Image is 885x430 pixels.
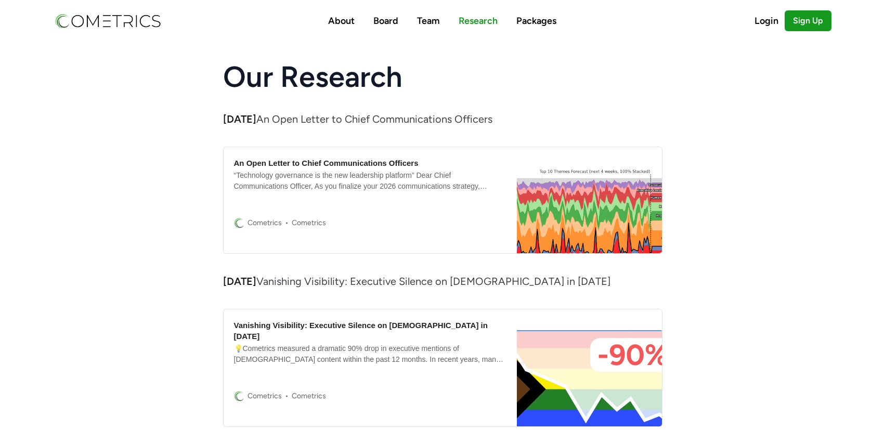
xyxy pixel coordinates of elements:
strong: [DATE] [223,275,256,288]
a: About [328,15,355,27]
a: Login [754,14,785,28]
a: Board [373,15,398,27]
a: An Open Letter to Chief Communications Officers“Technology governance is the new leadership platf... [223,147,662,254]
div: An Open Letter to Chief Communications Officers [234,158,419,168]
p: An Open Letter to Chief Communications Officers [223,112,662,126]
img: Cometrics [54,12,162,30]
div: 💡Cometrics measured a dramatic 90% drop in executive mentions of [DEMOGRAPHIC_DATA] content withi... [234,343,507,365]
p: Vanishing Visibility: Executive Silence on [DEMOGRAPHIC_DATA] in [DATE] [223,275,662,288]
div: “Technology governance is the new leadership platform” Dear Chief Communications Officer, As you ... [234,170,507,192]
strong: [DATE] [223,113,256,125]
a: Sign Up [785,10,831,31]
span: Cometrics [248,389,282,402]
a: Packages [516,15,556,27]
span: Cometrics [282,390,326,402]
span: Cometrics [248,216,282,229]
a: Team [417,15,440,27]
span: Cometrics [282,217,326,229]
a: Research [459,15,498,27]
div: Vanishing Visibility: Executive Silence on [DEMOGRAPHIC_DATA] in [DATE] [234,320,507,342]
h1: Our Research [223,62,662,92]
a: Vanishing Visibility: Executive Silence on [DEMOGRAPHIC_DATA] in [DATE]💡Cometrics measured a dram... [223,309,662,427]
